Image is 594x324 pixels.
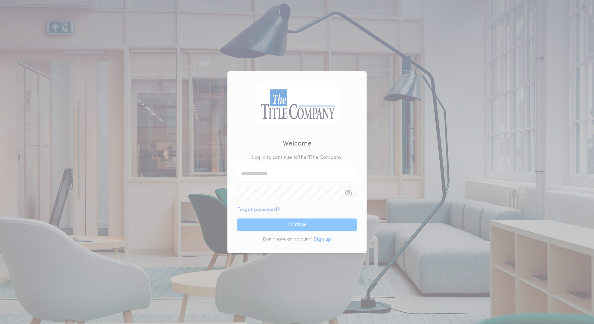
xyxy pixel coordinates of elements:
button: Continue [237,218,357,231]
button: Sign up [314,236,331,243]
p: Don't have an account? [263,236,313,243]
img: logo [256,86,338,124]
p: Log in to continue to The Title Company . [252,154,342,161]
button: Forgot password? [237,206,280,214]
h2: Welcome [283,139,312,149]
